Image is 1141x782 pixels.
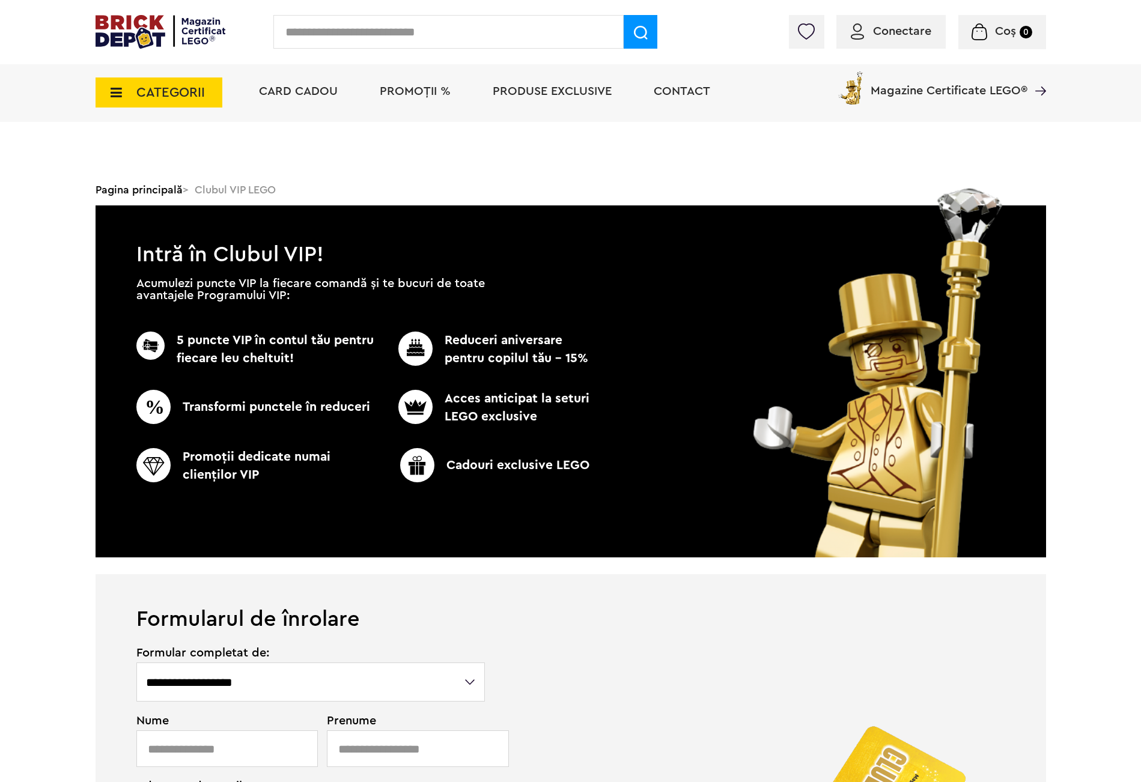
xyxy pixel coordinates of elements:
small: 0 [1020,26,1032,38]
a: PROMOȚII % [380,85,451,97]
img: CC_BD_Green_chek_mark [398,390,433,424]
p: 5 puncte VIP în contul tău pentru fiecare leu cheltuit! [136,332,379,368]
a: Conectare [851,25,931,37]
a: Card Cadou [259,85,338,97]
h1: Formularul de înrolare [96,574,1046,630]
p: Acumulezi puncte VIP la fiecare comandă și te bucuri de toate avantajele Programului VIP: [136,277,485,302]
a: Produse exclusive [493,85,612,97]
p: Promoţii dedicate numai clienţilor VIP [136,448,379,484]
p: Acces anticipat la seturi LEGO exclusive [379,390,594,426]
h1: Intră în Clubul VIP! [96,205,1046,261]
span: Formular completat de: [136,647,487,659]
span: CATEGORII [136,86,205,99]
a: Pagina principală [96,184,183,195]
img: CC_BD_Green_chek_mark [136,390,171,424]
img: vip_page_image [737,189,1021,557]
a: Magazine Certificate LEGO® [1027,69,1046,81]
div: > Clubul VIP LEGO [96,174,1046,205]
span: Conectare [873,25,931,37]
span: Nume [136,715,312,727]
p: Transformi punctele în reduceri [136,390,379,424]
span: Coș [995,25,1016,37]
a: Contact [654,85,710,97]
p: Reduceri aniversare pentru copilul tău - 15% [379,332,594,368]
img: CC_BD_Green_chek_mark [136,332,165,360]
img: CC_BD_Green_chek_mark [136,448,171,482]
p: Cadouri exclusive LEGO [374,448,616,482]
span: Magazine Certificate LEGO® [871,69,1027,97]
span: Prenume [327,715,487,727]
img: CC_BD_Green_chek_mark [400,448,434,482]
img: CC_BD_Green_chek_mark [398,332,433,366]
